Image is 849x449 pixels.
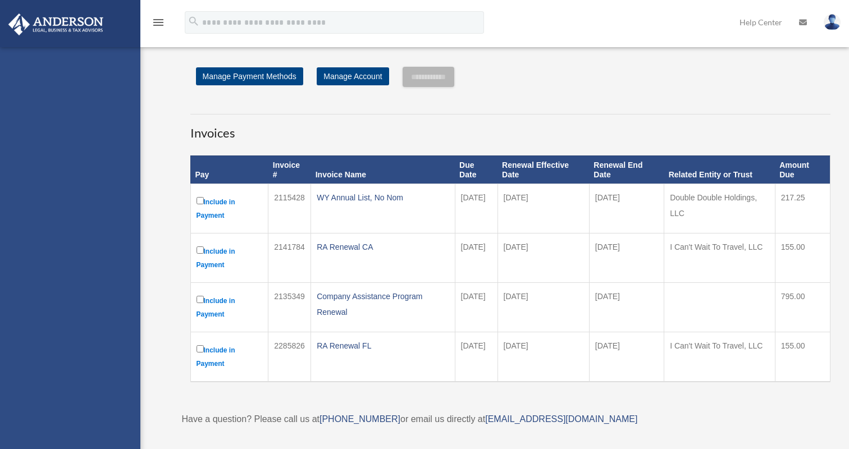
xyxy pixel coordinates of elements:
th: Invoice # [268,155,311,184]
i: menu [152,16,165,29]
td: [DATE] [455,283,497,332]
td: 155.00 [775,332,830,382]
td: [DATE] [589,283,664,332]
p: Have a question? Please call us at or email us directly at [182,411,839,427]
td: [DATE] [497,283,589,332]
td: 2135349 [268,283,311,332]
td: 795.00 [775,283,830,332]
td: [DATE] [589,233,664,283]
th: Renewal End Date [589,155,664,184]
td: [DATE] [497,332,589,382]
td: Double Double Holdings, LLC [664,184,775,233]
td: 217.25 [775,184,830,233]
td: I Can't Wait To Travel, LLC [664,233,775,283]
div: WY Annual List, No Nom [317,190,449,205]
th: Amount Due [775,155,830,184]
input: Include in Payment [197,296,204,303]
div: Company Assistance Program Renewal [317,288,449,320]
td: [DATE] [589,332,664,382]
td: 2115428 [268,184,311,233]
div: RA Renewal FL [317,338,449,354]
div: RA Renewal CA [317,239,449,255]
a: Manage Account [317,67,389,85]
td: [DATE] [497,184,589,233]
td: [DATE] [455,332,497,382]
th: Due Date [455,155,497,184]
h3: Invoices [190,114,830,142]
th: Renewal Effective Date [497,155,589,184]
a: [PHONE_NUMBER] [319,414,400,424]
td: 2141784 [268,233,311,283]
label: Include in Payment [197,244,263,272]
input: Include in Payment [197,197,204,204]
label: Include in Payment [197,343,263,370]
th: Related Entity or Trust [664,155,775,184]
td: [DATE] [589,184,664,233]
label: Include in Payment [197,195,263,222]
td: 2285826 [268,332,311,382]
a: Manage Payment Methods [196,67,303,85]
td: [DATE] [455,233,497,283]
img: User Pic [824,14,841,30]
input: Include in Payment [197,246,204,254]
td: [DATE] [455,184,497,233]
label: Include in Payment [197,294,263,321]
td: [DATE] [497,233,589,283]
td: 155.00 [775,233,830,283]
input: Include in Payment [197,345,204,352]
th: Pay [190,155,268,184]
td: I Can't Wait To Travel, LLC [664,332,775,382]
a: menu [152,20,165,29]
img: Anderson Advisors Platinum Portal [5,13,107,35]
a: [EMAIL_ADDRESS][DOMAIN_NAME] [485,414,637,424]
i: search [188,15,200,28]
th: Invoice Name [311,155,455,184]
